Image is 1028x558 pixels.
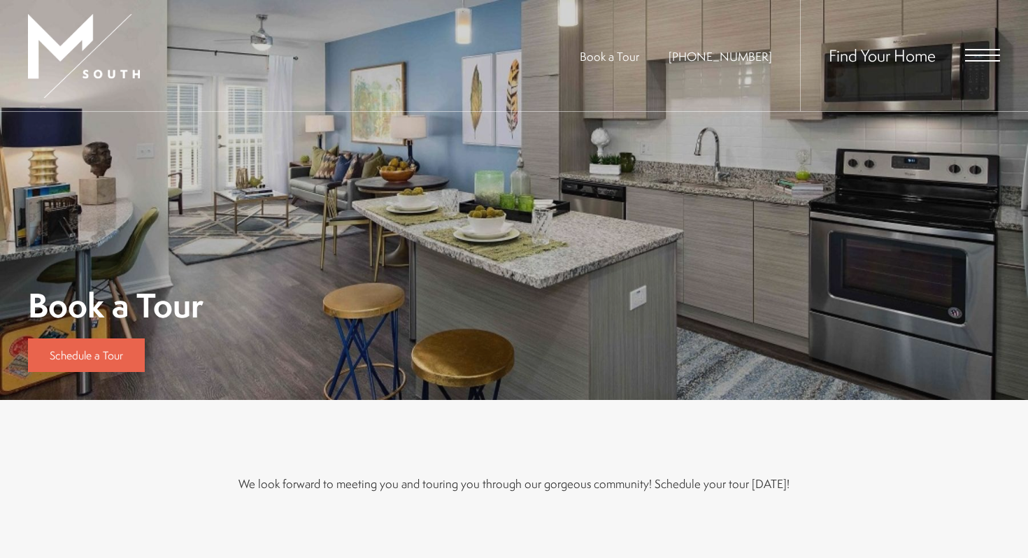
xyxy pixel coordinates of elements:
[669,48,772,64] span: [PHONE_NUMBER]
[965,49,1000,62] button: Open Menu
[829,44,936,66] a: Find Your Home
[580,48,639,64] a: Book a Tour
[50,348,123,363] span: Schedule a Tour
[28,338,145,372] a: Schedule a Tour
[28,289,204,321] h1: Book a Tour
[28,14,140,98] img: MSouth
[129,473,899,494] p: We look forward to meeting you and touring you through our gorgeous community! Schedule your tour...
[669,48,772,64] a: Call Us at 813-570-8014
